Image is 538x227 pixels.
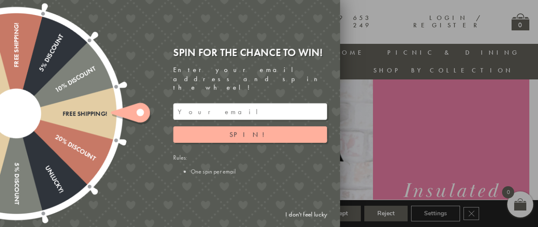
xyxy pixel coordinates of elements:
[14,110,97,162] div: 20% Discount
[173,126,327,143] button: Spin!
[173,154,327,175] div: Rules:
[281,207,331,223] a: I don't feel lucky
[14,65,97,117] div: 10% Discount
[191,168,327,175] li: One spin per email
[173,103,327,120] input: Your email
[13,114,20,205] div: 5% Discount
[230,130,271,139] span: Spin!
[173,66,327,92] div: Enter your email address and spin the wheel!
[173,46,327,59] div: Spin for the chance to win!
[16,110,107,117] div: Free shipping!
[13,23,20,114] div: Free shipping!
[13,33,65,115] div: 5% Discount
[13,112,65,194] div: Unlucky!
